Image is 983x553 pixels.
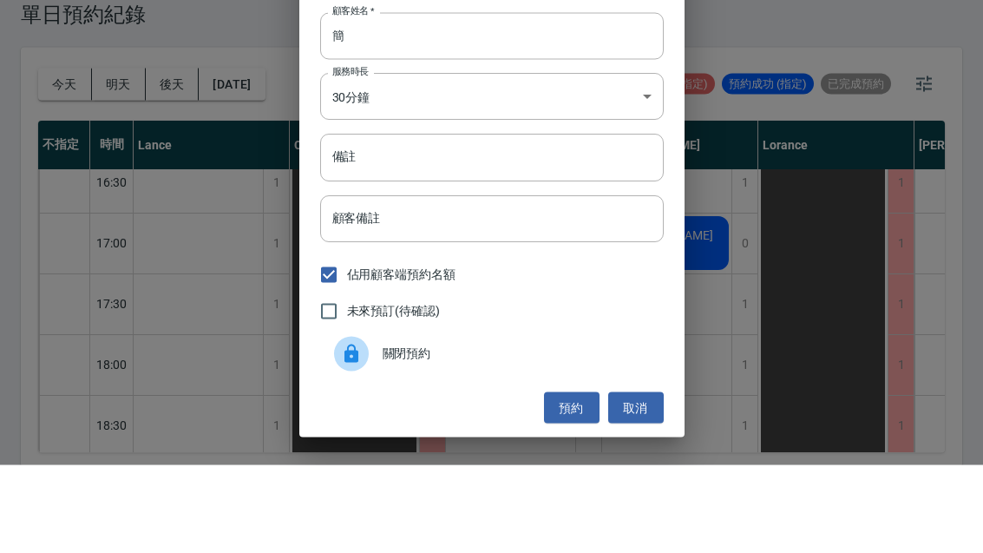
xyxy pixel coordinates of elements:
label: 服務時長 [332,154,369,167]
button: 取消 [608,480,664,512]
div: 關閉預約 [320,418,664,466]
div: 30分鐘 [320,161,664,208]
button: 預約 [544,480,600,512]
label: 顧客電話 [332,32,375,45]
span: 關閉預約 [383,432,650,451]
span: 未來預訂(待確認) [347,390,441,408]
span: 佔用顧客端預約名額 [347,353,456,372]
label: 顧客姓名 [332,93,375,106]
